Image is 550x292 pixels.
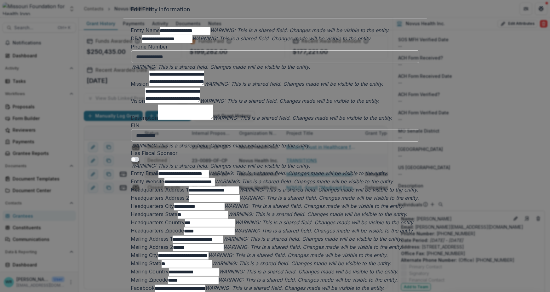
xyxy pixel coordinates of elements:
[192,35,372,42] i: WARNING: This is a shared field. Changes made will be visible to the entity.
[131,163,311,169] i: WARNING: This is a shared field. Changes made will be visible to the entity.
[131,27,160,33] label: Entity Name
[131,285,155,291] label: Facebook
[131,43,168,50] label: Phone Number
[131,142,311,149] i: WARNING: This is a shared field. Changes made will be visible to the entity.
[131,178,164,185] label: Entity Website
[224,244,403,250] i: WARNING: This is a shared field. Changes made will be visible to the entity.
[131,170,158,176] label: Entity Email
[536,3,546,13] button: Close
[131,236,173,242] label: Mailing Address 1
[235,227,414,234] i: WARNING: This is a shared field. Changes made will be visible to the entity.
[215,178,394,185] i: WARNING: This is a shared field. Changes made will be visible to the entity.
[204,81,384,87] i: WARNING: This is a shared field. Changes made will be visible to the entity.
[131,211,178,217] label: Headquarters State
[212,260,392,266] i: WARNING: This is a shared field. Changes made will be visible to the entity.
[131,260,162,266] label: Mailing State
[131,203,174,209] label: Headquarters City
[131,219,185,226] label: Headquarters Country
[235,219,415,226] i: WARNING: This is a shared field. Changes made will be visible to the entity.
[131,195,189,201] label: Headquarters Address 2
[131,244,173,250] label: Mailing Address 2
[131,81,149,87] label: Mission
[200,98,380,104] i: WARNING: This is a shared field. Changes made will be visible to the entity.
[131,268,169,275] label: Mailing Country
[223,236,403,242] i: WARNING: This is a shared field. Changes made will be visible to the entity.
[225,203,404,209] i: WARNING: This is a shared field. Changes made will be visible to the entity.
[131,122,140,129] label: EIN
[213,115,393,121] i: WARNING: This is a shared field. Changes made will be visible to the entity.
[131,227,184,234] label: Headquarters Zipcode
[209,252,388,258] i: WARNING: This is a shared field. Changes made will be visible to the entity.
[209,170,388,176] i: WARNING: This is a shared field. Changes made will be visible to the entity.
[228,211,408,217] i: WARNING: This is a shared field. Changes made will be visible to the entity.
[239,186,419,193] i: WARNING: This is a shared field. Changes made will be visible to the entity.
[131,98,145,104] label: Vision
[131,186,189,193] label: Headquarters Address 1
[219,277,398,283] i: WARNING: This is a shared field. Changes made will be visible to the entity.
[131,150,178,156] label: Has Fiscal Sponsor
[131,277,168,283] label: Mailing Zipcode
[131,35,142,42] label: DBA
[131,252,158,258] label: Mailing City
[210,27,390,33] i: WARNING: This is a shared field. Changes made will be visible to the entity.
[240,195,419,201] i: WARNING: This is a shared field. Changes made will be visible to the entity.
[131,115,158,121] label: Description
[219,268,399,275] i: WARNING: This is a shared field. Changes made will be visible to the entity.
[205,285,385,291] i: WARNING: This is a shared field. Changes made will be visible to the entity.
[131,64,311,70] i: WARNING: This is a shared field. Changes made will be visible to the entity.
